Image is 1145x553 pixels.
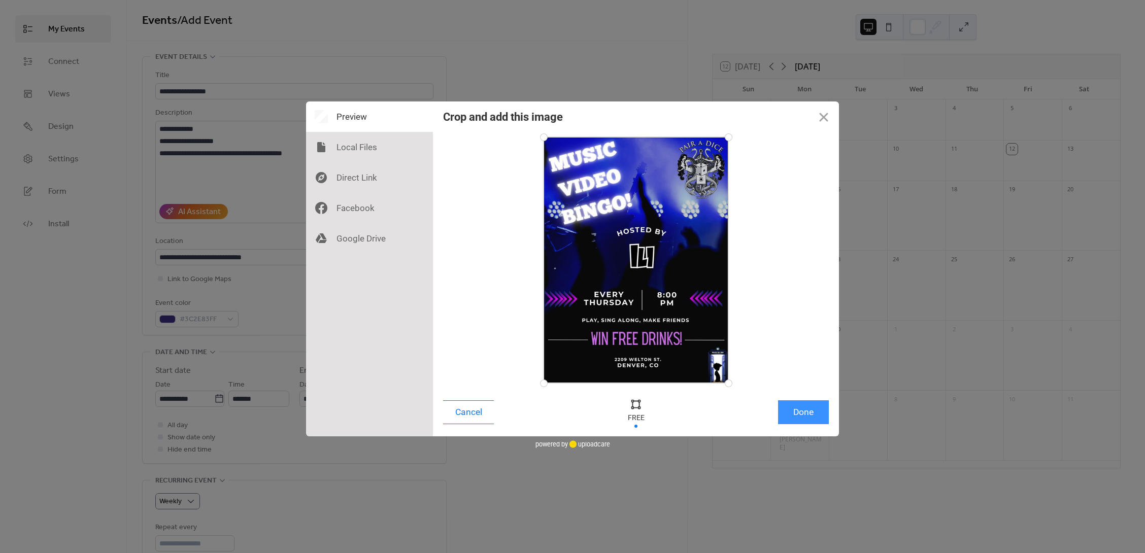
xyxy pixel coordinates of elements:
[535,436,610,452] div: powered by
[568,440,610,448] a: uploadcare
[306,193,433,223] div: Facebook
[778,400,829,424] button: Done
[306,101,433,132] div: Preview
[443,400,494,424] button: Cancel
[306,132,433,162] div: Local Files
[809,101,839,132] button: Close
[443,111,563,123] div: Crop and add this image
[306,162,433,193] div: Direct Link
[306,223,433,254] div: Google Drive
